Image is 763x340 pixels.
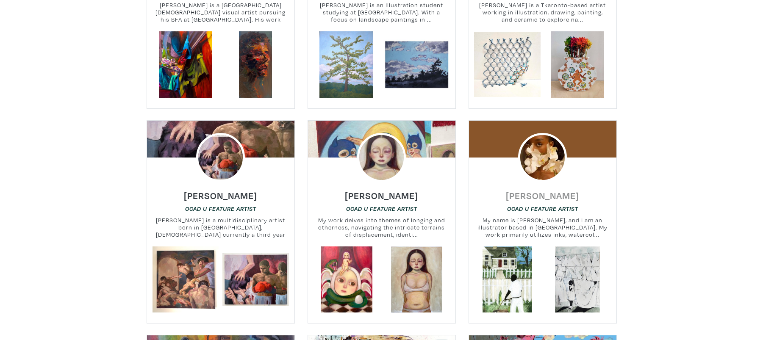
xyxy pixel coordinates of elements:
a: OCAD U Feature Artist [346,205,417,213]
h6: [PERSON_NAME] [506,190,579,201]
small: My work delves into themes of longing and otherness, navigating the intricate terrains of displac... [308,216,455,239]
h6: [PERSON_NAME] [345,190,418,201]
a: [PERSON_NAME] [184,188,257,197]
small: [PERSON_NAME] is a Tkaronto-based artist working in illustration, drawing, painting, and ceramic ... [469,1,616,24]
img: phpThumb.php [196,133,245,182]
a: [PERSON_NAME] [506,188,579,197]
h6: [PERSON_NAME] [184,190,257,201]
img: phpThumb.php [357,133,406,182]
a: OCAD U Feature Artist [185,205,256,213]
small: My name is [PERSON_NAME], and I am an illustrator based in [GEOGRAPHIC_DATA]. My work primarily u... [469,216,616,239]
a: OCAD U Feature Artist [507,205,578,213]
small: [PERSON_NAME] is a multidisciplinary artist born in [GEOGRAPHIC_DATA], [DEMOGRAPHIC_DATA] current... [147,216,294,239]
a: [PERSON_NAME] [345,188,418,197]
em: OCAD U Feature Artist [507,205,578,212]
img: phpThumb.php [518,133,567,182]
em: OCAD U Feature Artist [185,205,256,212]
small: [PERSON_NAME] is a [GEOGRAPHIC_DATA][DEMOGRAPHIC_DATA] visual artist pursuing his BFA at [GEOGRAP... [147,1,294,24]
small: [PERSON_NAME] is an Illustration student studying at [GEOGRAPHIC_DATA]. With a focus on landscape... [308,1,455,24]
em: OCAD U Feature Artist [346,205,417,212]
